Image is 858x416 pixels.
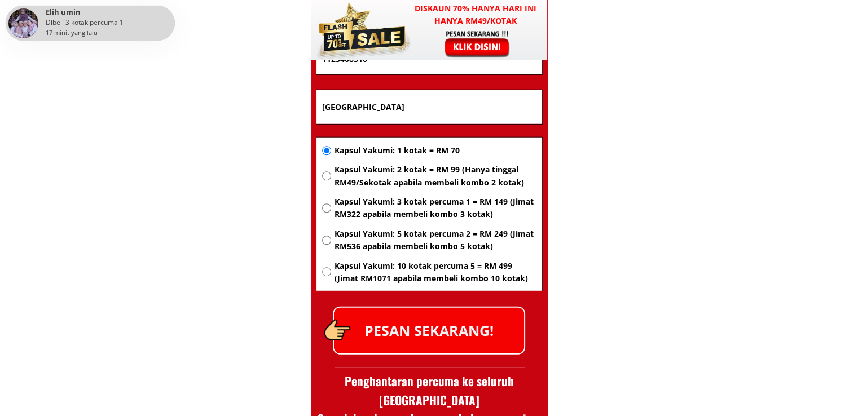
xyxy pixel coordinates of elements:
[334,196,536,221] span: Kapsul Yakumi: 3 kotak percuma 1 = RM 149 (Jimat RM322 apabila membeli kombo 3 kotak)
[404,2,548,28] h3: Diskaun 70% hanya hari ini hanya RM49/kotak
[334,144,536,157] span: Kapsul Yakumi: 1 kotak = RM 70
[334,163,536,189] span: Kapsul Yakumi: 2 kotak = RM 99 (Hanya tinggal RM49/Sekotak apabila membeli kombo 2 kotak)
[334,308,524,353] p: PESAN SEKARANG!
[319,90,539,124] input: Alamat
[334,228,536,253] span: Kapsul Yakumi: 5 kotak percuma 2 = RM 249 (Jimat RM536 apabila membeli kombo 5 kotak)
[334,260,536,285] span: Kapsul Yakumi: 10 kotak percuma 5 = RM 499 (Jimat RM1071 apabila membeli kombo 10 kotak)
